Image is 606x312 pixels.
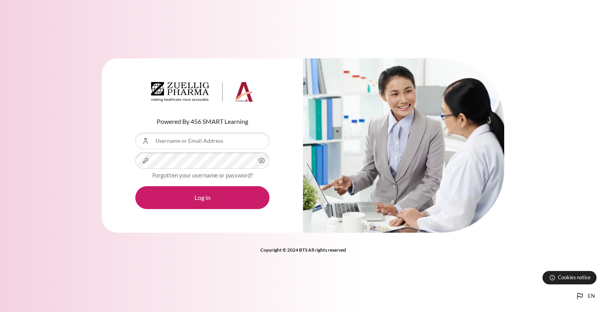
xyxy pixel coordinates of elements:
[572,288,598,304] button: Languages
[135,186,269,209] button: Log in
[558,274,591,281] span: Cookies notice
[260,247,346,253] strong: Copyright © 2024 BTS All rights reserved
[151,82,254,102] img: Architeck
[135,117,269,126] p: Powered By 456 SMART Learning
[135,133,269,149] input: Username or Email Address
[151,82,254,105] a: Architeck
[588,292,595,300] span: en
[152,172,253,179] a: Forgotten your username or password?
[542,271,597,284] button: Cookies notice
